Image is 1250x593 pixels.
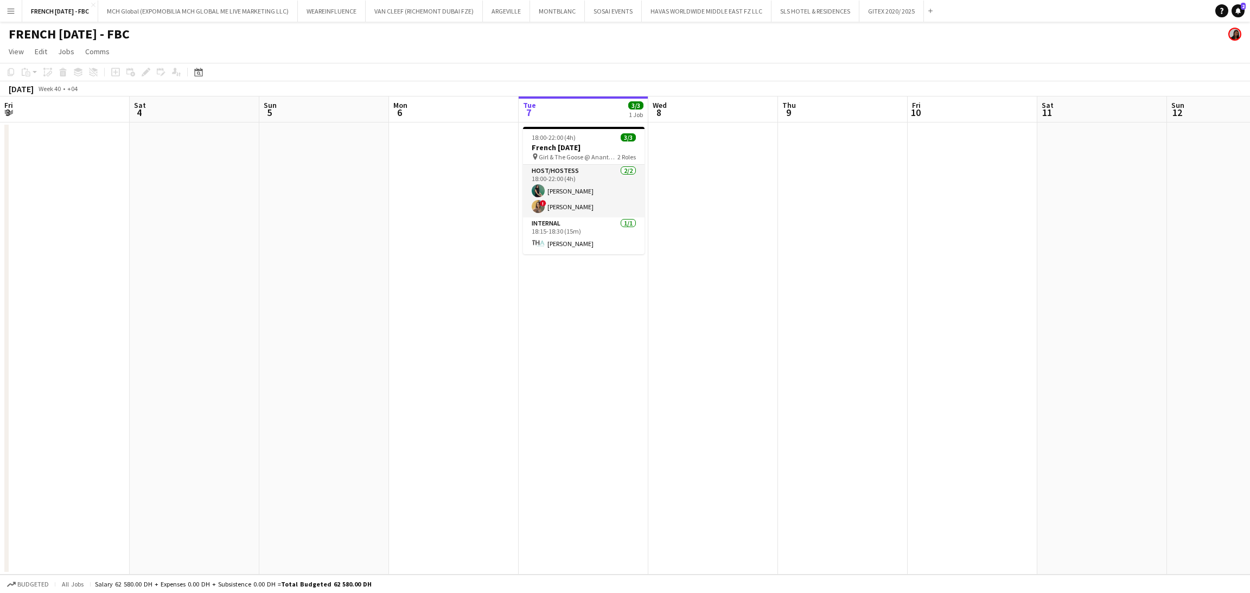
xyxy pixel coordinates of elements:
span: 8 [651,106,667,119]
span: ! [540,200,546,207]
span: 2 [1241,3,1246,10]
span: Fri [912,100,921,110]
button: MONTBLANC [530,1,585,22]
span: 4 [132,106,146,119]
span: Sat [134,100,146,110]
app-card-role: Internal1/118:15-18:30 (15m)[PERSON_NAME] [523,217,645,254]
div: 1 Job [629,111,643,119]
app-job-card: 18:00-22:00 (4h)3/3French [DATE] Girl & The Goose @ Anantara Downtown [GEOGRAPHIC_DATA]2 RolesHos... [523,127,645,254]
button: WEAREINFLUENCE [298,1,366,22]
button: SLS HOTEL & RESIDENCES [771,1,859,22]
div: [DATE] [9,83,34,94]
span: 9 [781,106,796,119]
span: Edit [35,47,47,56]
span: Budgeted [17,581,49,588]
span: Tue [523,100,536,110]
a: View [4,44,28,59]
button: SOSAI EVENTS [585,1,642,22]
span: 7 [521,106,536,119]
span: Girl & The Goose @ Anantara Downtown [GEOGRAPHIC_DATA] [539,153,617,161]
span: Thu [782,100,796,110]
div: +04 [67,85,78,93]
button: VAN CLEEF (RICHEMONT DUBAI FZE) [366,1,483,22]
span: 3 [3,106,13,119]
span: Sun [1171,100,1184,110]
span: Wed [653,100,667,110]
span: 11 [1040,106,1054,119]
button: HAVAS WORLDWIDE MIDDLE EAST FZ LLC [642,1,771,22]
a: 2 [1232,4,1245,17]
span: All jobs [60,580,86,588]
button: GITEX 2020/ 2025 [859,1,924,22]
h3: French [DATE] [523,143,645,152]
span: Fri [4,100,13,110]
span: Sat [1042,100,1054,110]
button: FRENCH [DATE] - FBC [22,1,98,22]
span: 3/3 [628,101,643,109]
span: 3/3 [621,133,636,141]
button: MCH Global (EXPOMOBILIA MCH GLOBAL ME LIVE MARKETING LLC) [98,1,298,22]
app-user-avatar: Sara Mendhao [1228,28,1241,41]
span: Comms [85,47,110,56]
span: Sun [264,100,277,110]
button: Budgeted [5,578,50,590]
h1: FRENCH [DATE] - FBC [9,26,130,42]
a: Comms [81,44,114,59]
span: Jobs [58,47,74,56]
div: Salary 62 580.00 DH + Expenses 0.00 DH + Subsistence 0.00 DH = [95,580,372,588]
span: 12 [1170,106,1184,119]
span: Total Budgeted 62 580.00 DH [281,580,372,588]
span: 10 [910,106,921,119]
span: Week 40 [36,85,63,93]
app-card-role: Host/Hostess2/218:00-22:00 (4h)[PERSON_NAME]![PERSON_NAME] [523,165,645,217]
span: View [9,47,24,56]
span: 6 [392,106,407,119]
span: 18:00-22:00 (4h) [532,133,576,141]
span: 2 Roles [617,153,636,161]
span: Mon [393,100,407,110]
a: Jobs [54,44,79,59]
span: 5 [262,106,277,119]
a: Edit [30,44,52,59]
button: ARGEVILLE [483,1,530,22]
